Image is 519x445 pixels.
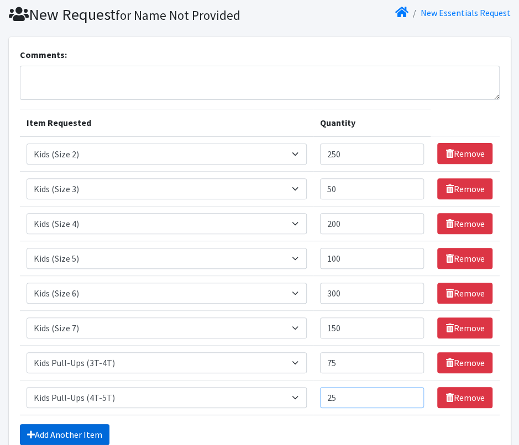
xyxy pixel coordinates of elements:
a: Remove [437,213,492,234]
a: Add Another Item [20,424,109,445]
a: Remove [437,387,492,408]
th: Quantity [313,109,431,136]
a: Remove [437,178,492,199]
label: Comments: [20,48,67,61]
a: Remove [437,317,492,338]
a: Remove [437,143,492,164]
a: Remove [437,283,492,304]
h1: New Request [9,5,256,24]
th: Item Requested [20,109,313,136]
a: Remove [437,248,492,269]
a: New Essentials Request [421,7,511,18]
a: Remove [437,352,492,373]
small: for Name Not Provided [116,7,240,23]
